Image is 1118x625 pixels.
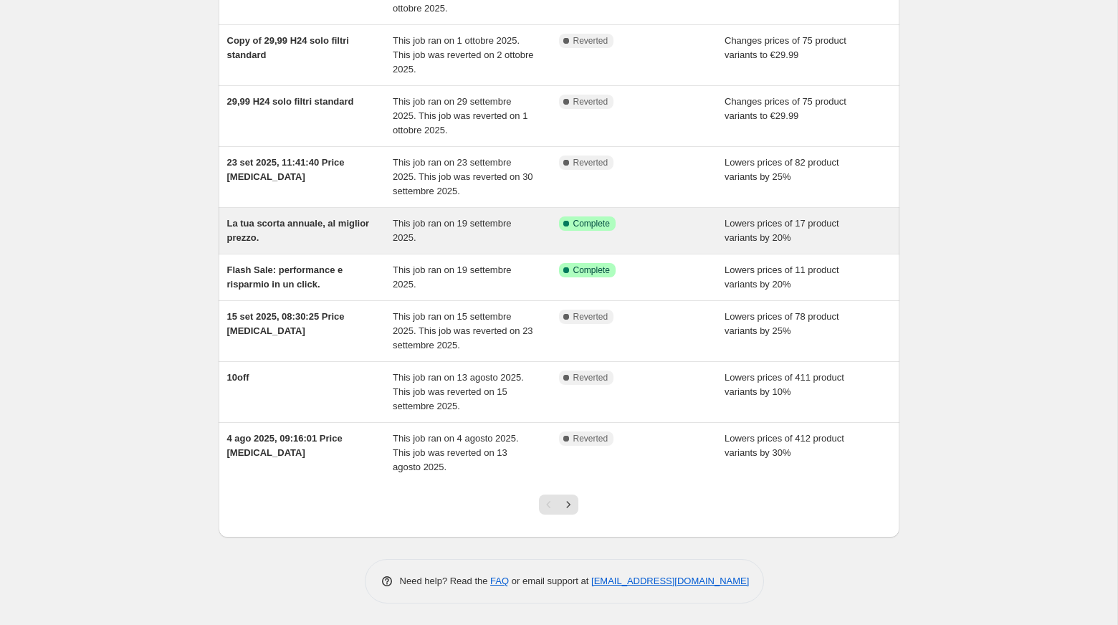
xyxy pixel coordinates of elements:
[393,264,511,290] span: This job ran on 19 settembre 2025.
[393,218,511,243] span: This job ran on 19 settembre 2025.
[573,433,608,444] span: Reverted
[227,433,343,458] span: 4 ago 2025, 09:16:01 Price [MEDICAL_DATA]
[227,372,249,383] span: 10off
[393,157,533,196] span: This job ran on 23 settembre 2025. This job was reverted on 30 settembre 2025.
[725,311,839,336] span: Lowers prices of 78 product variants by 25%
[393,372,524,411] span: This job ran on 13 agosto 2025. This job was reverted on 15 settembre 2025.
[227,35,350,60] span: Copy of 29,99 H24 solo filtri standard
[591,576,749,586] a: [EMAIL_ADDRESS][DOMAIN_NAME]
[573,372,608,383] span: Reverted
[725,157,839,182] span: Lowers prices of 82 product variants by 25%
[573,157,608,168] span: Reverted
[393,35,534,75] span: This job ran on 1 ottobre 2025. This job was reverted on 2 ottobre 2025.
[725,218,839,243] span: Lowers prices of 17 product variants by 20%
[227,218,370,243] span: La tua scorta annuale, al miglior prezzo.
[573,264,610,276] span: Complete
[573,96,608,108] span: Reverted
[573,35,608,47] span: Reverted
[227,311,345,336] span: 15 set 2025, 08:30:25 Price [MEDICAL_DATA]
[393,433,519,472] span: This job ran on 4 agosto 2025. This job was reverted on 13 agosto 2025.
[573,218,610,229] span: Complete
[539,495,578,515] nav: Pagination
[490,576,509,586] a: FAQ
[393,96,527,135] span: This job ran on 29 settembre 2025. This job was reverted on 1 ottobre 2025.
[725,372,844,397] span: Lowers prices of 411 product variants by 10%
[725,433,844,458] span: Lowers prices of 412 product variants by 30%
[509,576,591,586] span: or email support at
[227,264,343,290] span: Flash Sale: performance e risparmio in un click.
[725,264,839,290] span: Lowers prices of 11 product variants by 20%
[725,96,846,121] span: Changes prices of 75 product variants to €29.99
[400,576,491,586] span: Need help? Read the
[573,311,608,323] span: Reverted
[227,157,345,182] span: 23 set 2025, 11:41:40 Price [MEDICAL_DATA]
[725,35,846,60] span: Changes prices of 75 product variants to €29.99
[558,495,578,515] button: Next
[227,96,354,107] span: 29,99 H24 solo filtri standard
[393,311,533,350] span: This job ran on 15 settembre 2025. This job was reverted on 23 settembre 2025.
